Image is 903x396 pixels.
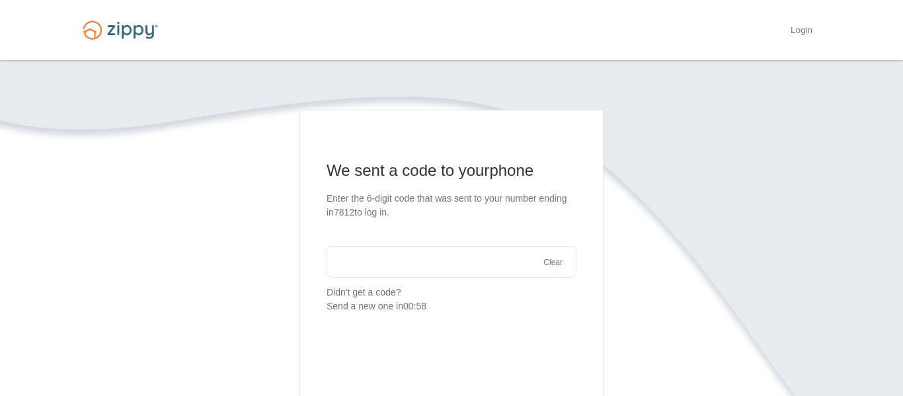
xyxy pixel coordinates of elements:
[791,25,812,38] a: Login
[75,15,166,46] img: Logo
[327,299,576,313] div: Send a new one in 00:58
[327,192,576,219] p: Enter the 6-digit code that was sent to your number ending in 7812 to log in.
[327,160,576,181] h1: We sent a code to your phone
[539,257,567,269] button: Clear
[327,286,576,313] p: Didn't get a code?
